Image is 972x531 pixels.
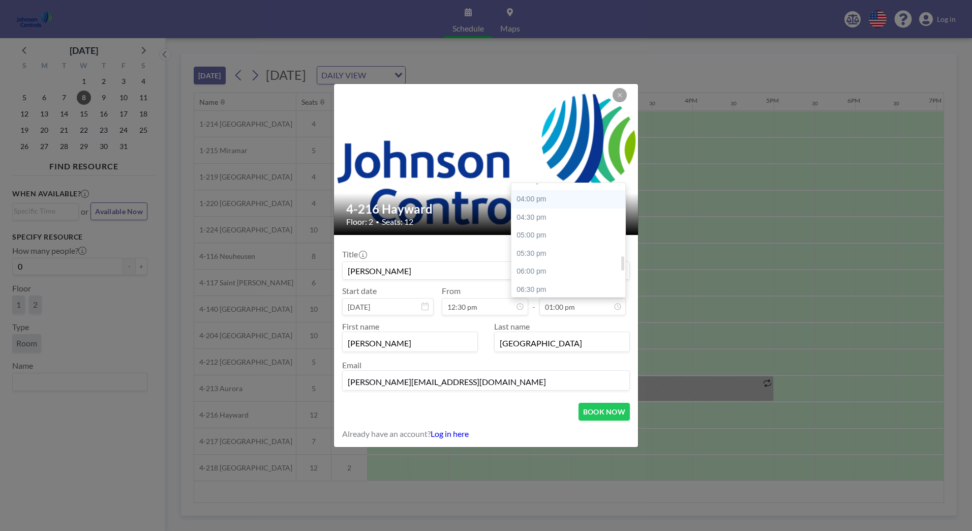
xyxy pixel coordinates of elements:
[343,373,629,390] input: Email
[431,429,469,438] a: Log in here
[334,74,639,245] img: 537.png
[579,403,630,421] button: BOOK NOW
[346,217,373,227] span: Floor: 2
[342,249,366,259] label: Title
[442,286,461,296] label: From
[342,360,361,370] label: Email
[511,209,630,227] div: 04:30 pm
[382,217,413,227] span: Seats: 12
[342,286,377,296] label: Start date
[494,321,530,331] label: Last name
[342,429,431,439] span: Already have an account?
[346,201,627,217] h2: 4-216 Hayward
[342,321,379,331] label: First name
[376,218,379,226] span: •
[495,334,629,351] input: Last name
[343,334,477,351] input: First name
[343,262,629,279] input: Guest reservation
[511,262,630,281] div: 06:00 pm
[511,281,630,299] div: 06:30 pm
[511,190,630,209] div: 04:00 pm
[532,289,535,312] span: -
[511,245,630,263] div: 05:30 pm
[511,226,630,245] div: 05:00 pm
